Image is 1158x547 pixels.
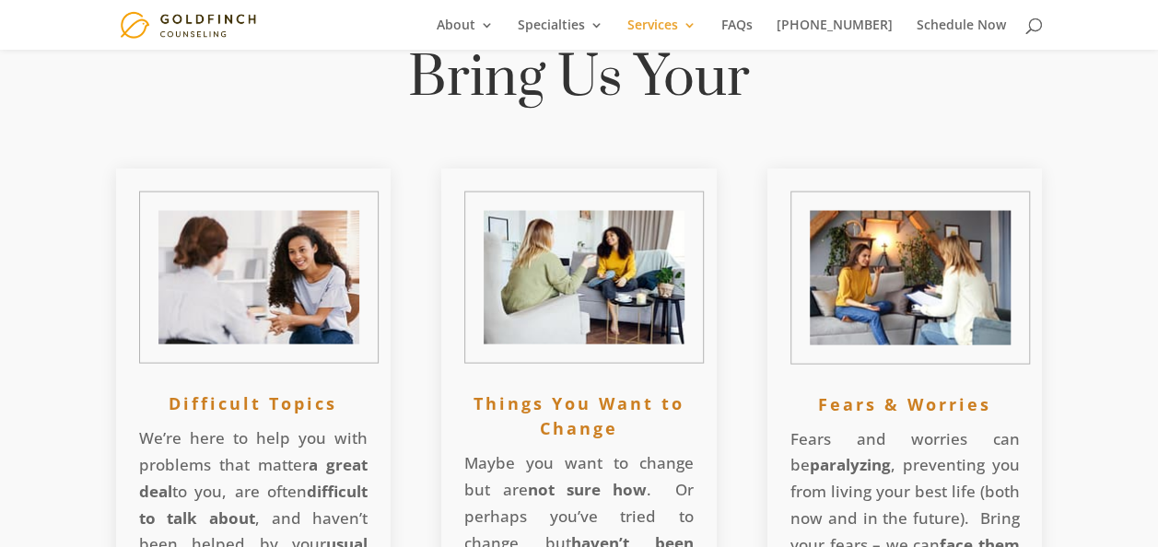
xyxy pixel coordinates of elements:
a: FAQs [720,18,752,50]
img: Goldfinch Counseling [120,11,261,38]
img: lgbt therapy dallas tx [484,211,684,344]
a: Schedule Now [916,18,1005,50]
a: Specialties [518,18,603,50]
a: [PHONE_NUMBER] [776,18,892,50]
h2: Bring Us Your [257,45,902,122]
span: Things You Want to Change [474,392,684,439]
strong: paralyzing [810,454,891,475]
strong: difficult to talk about [139,481,368,529]
span: Fears & Worries [818,393,991,415]
a: About [437,18,494,50]
strong: not sure how [527,479,646,500]
strong: a great deal [139,454,368,502]
a: Services [627,18,696,50]
img: texas career counseling for second careers [158,211,359,344]
img: frisco tx therapy [810,211,1011,345]
span: Difficult Topics [169,392,337,414]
